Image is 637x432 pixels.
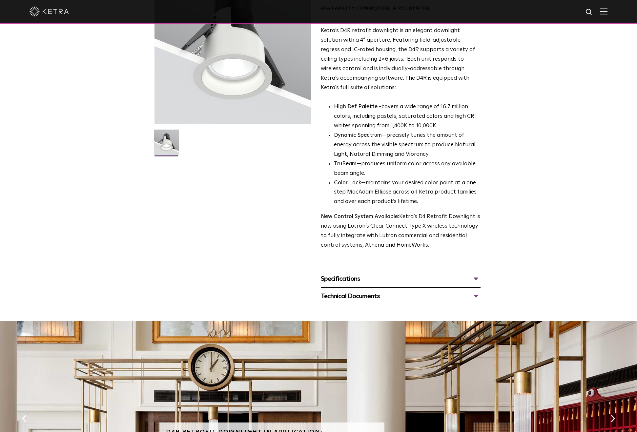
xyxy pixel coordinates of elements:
div: Specifications [321,274,481,284]
img: D4R Retrofit Downlight [154,130,179,160]
li: —precisely tunes the amount of energy across the visible spectrum to produce Natural Light, Natur... [334,131,481,159]
li: —maintains your desired color point at a one step MacAdam Ellipse across all Ketra product famili... [334,178,481,207]
button: Next [609,414,616,423]
img: ketra-logo-2019-white [30,7,69,16]
strong: New Control System Available: [321,214,399,219]
li: —produces uniform color across any available beam angle. [334,159,481,178]
strong: High Def Palette - [334,104,381,110]
strong: Dynamic Spectrum [334,133,382,138]
p: covers a wide range of 16.7 million colors, including pastels, saturated colors and high CRI whit... [334,102,481,131]
strong: Color Lock [334,180,361,186]
img: search icon [585,8,593,16]
p: Ketra’s D4 Retrofit Downlight is now using Lutron’s Clear Connect Type X wireless technology to f... [321,212,481,250]
div: Technical Documents [321,291,481,301]
strong: TruBeam [334,161,357,167]
button: Previous [21,414,28,423]
p: Ketra’s D4R retrofit downlight is an elegant downlight solution with a 4” aperture. Featuring fie... [321,26,481,93]
img: Hamburger%20Nav.svg [600,8,607,14]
